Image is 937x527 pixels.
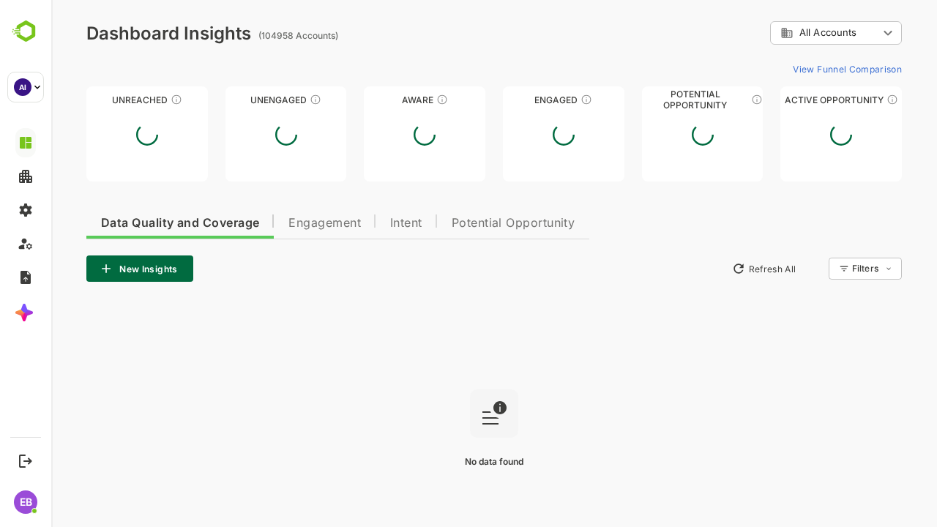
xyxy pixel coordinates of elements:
[748,27,805,38] span: All Accounts
[50,217,208,229] span: Data Quality and Coverage
[7,18,45,45] img: BambooboxLogoMark.f1c84d78b4c51b1a7b5f700c9845e183.svg
[835,94,847,105] div: These accounts have open opportunities which might be at any of the Sales Stages
[14,490,37,514] div: EB
[35,23,200,44] div: Dashboard Insights
[400,217,524,229] span: Potential Opportunity
[700,94,712,105] div: These accounts are MQAs and can be passed on to Inside Sales
[237,217,310,229] span: Engagement
[385,94,397,105] div: These accounts have just entered the buying cycle and need further nurturing
[719,19,851,48] div: All Accounts
[736,57,851,81] button: View Funnel Comparison
[729,94,851,105] div: Active Opportunity
[15,451,35,471] button: Logout
[258,94,270,105] div: These accounts have not shown enough engagement and need nurturing
[729,26,827,40] div: All Accounts
[313,94,434,105] div: Aware
[174,94,296,105] div: Unengaged
[452,94,573,105] div: Engaged
[339,217,371,229] span: Intent
[591,94,712,105] div: Potential Opportunity
[119,94,131,105] div: These accounts have not been engaged with for a defined time period
[35,255,142,282] button: New Insights
[674,257,751,280] button: Refresh All
[414,456,472,467] span: No data found
[35,94,157,105] div: Unreached
[529,94,541,105] div: These accounts are warm, further nurturing would qualify them to MQAs
[801,263,827,274] div: Filters
[799,255,851,282] div: Filters
[207,30,291,41] ag: (104958 Accounts)
[14,78,31,96] div: AI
